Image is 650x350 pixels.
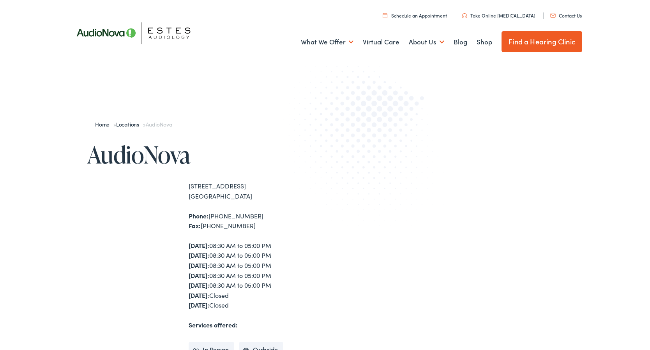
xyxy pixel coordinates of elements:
[95,120,172,128] span: » »
[95,120,113,128] a: Home
[477,28,492,56] a: Shop
[409,28,444,56] a: About Us
[189,291,209,299] strong: [DATE]:
[550,12,582,19] a: Contact Us
[363,28,399,56] a: Virtual Care
[189,211,208,220] strong: Phone:
[189,181,325,201] div: [STREET_ADDRESS] [GEOGRAPHIC_DATA]
[301,28,353,56] a: What We Offer
[462,12,535,19] a: Take Online [MEDICAL_DATA]
[116,120,143,128] a: Locations
[189,271,209,280] strong: [DATE]:
[189,241,209,250] strong: [DATE]:
[189,241,325,310] div: 08:30 AM to 05:00 PM 08:30 AM to 05:00 PM 08:30 AM to 05:00 PM 08:30 AM to 05:00 PM 08:30 AM to 0...
[189,251,209,259] strong: [DATE]:
[146,120,172,128] span: AudioNova
[383,12,447,19] a: Schedule an Appointment
[462,13,467,18] img: utility icon
[189,221,201,230] strong: Fax:
[454,28,467,56] a: Blog
[87,142,325,167] h1: AudioNova
[189,211,325,231] div: [PHONE_NUMBER] [PHONE_NUMBER]
[502,31,582,52] a: Find a Hearing Clinic
[189,281,209,289] strong: [DATE]:
[383,13,387,18] img: utility icon
[189,261,209,269] strong: [DATE]:
[189,301,209,309] strong: [DATE]:
[550,14,556,18] img: utility icon
[189,320,238,329] strong: Services offered:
